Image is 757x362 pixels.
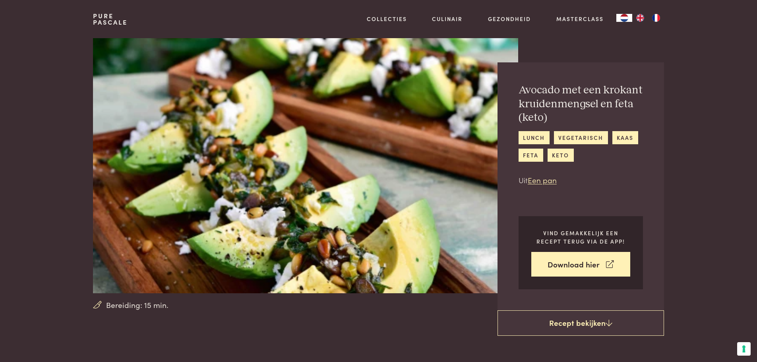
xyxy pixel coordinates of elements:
[548,149,574,162] a: keto
[531,252,630,277] a: Download hier
[612,131,638,144] a: kaas
[616,14,632,22] div: Language
[519,149,543,162] a: feta
[632,14,664,22] ul: Language list
[554,131,608,144] a: vegetarisch
[93,13,128,25] a: PurePascale
[519,174,643,186] p: Uit
[432,15,463,23] a: Culinair
[616,14,664,22] aside: Language selected: Nederlands
[556,15,604,23] a: Masterclass
[632,14,648,22] a: EN
[616,14,632,22] a: NL
[531,229,630,245] p: Vind gemakkelijk een recept terug via de app!
[648,14,664,22] a: FR
[498,310,664,336] a: Recept bekijken
[488,15,531,23] a: Gezondheid
[519,131,550,144] a: lunch
[528,174,557,185] a: Een pan
[367,15,407,23] a: Collecties
[93,38,518,293] img: Avocado met een krokant kruidenmengsel en feta (keto)
[737,342,751,356] button: Uw voorkeuren voor toestemming voor trackingtechnologieën
[106,299,168,311] span: Bereiding: 15 min.
[519,83,643,125] h2: Avocado met een krokant kruidenmengsel en feta (keto)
